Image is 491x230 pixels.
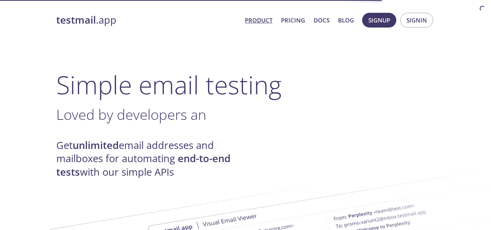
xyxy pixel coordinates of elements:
h1: Simple email testing [56,70,435,100]
h4: Get email addresses and mailboxes for automating with our simple APIs [56,139,246,179]
button: Signup [362,13,396,28]
a: Blog [338,15,354,25]
a: testmail.app [56,14,239,27]
span: Signin [406,15,427,25]
button: Signin [400,13,433,28]
strong: unlimited [73,138,119,152]
a: Product [245,15,272,25]
a: Pricing [281,15,305,25]
strong: testmail [56,13,96,27]
span: Loved by developers an [56,105,206,124]
strong: end-to-end tests [56,152,231,178]
a: Docs [314,15,330,25]
span: Signup [368,15,390,25]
